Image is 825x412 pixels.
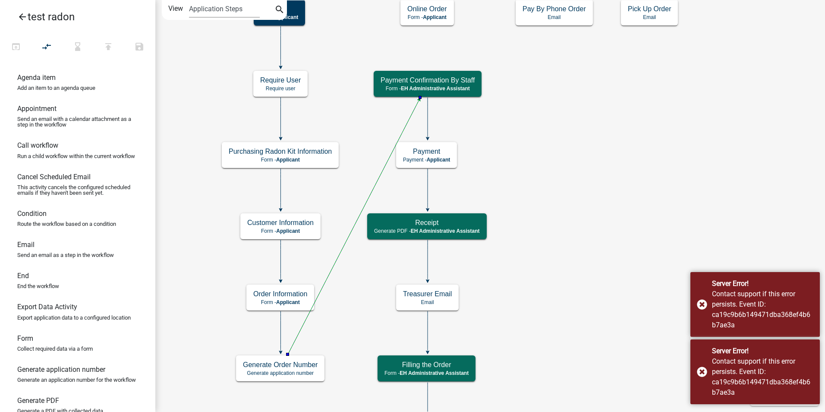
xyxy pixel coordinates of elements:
p: Route the workflow based on a condition [17,221,116,227]
h5: Receipt [374,219,480,227]
h6: Appointment [17,105,57,113]
p: Add an item to an agenda queue [17,85,95,91]
h5: Payment [403,147,450,155]
h5: Filling the Order [384,361,469,369]
div: Workflow actions [0,38,155,59]
span: Applicant [276,157,300,163]
p: Form - [407,14,447,20]
button: Auto Layout [31,38,62,57]
p: Form - [247,228,314,234]
span: EH Administrative Assistant [400,370,469,376]
h6: Export Data Activity [17,303,77,311]
p: This activity cancels the configured scheduled emails if they haven't been sent yet. [17,184,138,196]
h5: Online Order [407,5,447,13]
i: search [274,4,285,16]
h6: Form [17,334,33,342]
i: compare_arrows [42,41,52,54]
span: Applicant [427,157,450,163]
p: Generate PDF - [374,228,480,234]
i: arrow_back [17,12,28,24]
i: publish [103,41,113,54]
p: Generate application number [243,370,318,376]
div: Server Error! [712,346,813,356]
p: Export application data to a configured location [17,315,131,320]
span: Applicant [275,14,299,20]
h6: Generate application number [17,365,105,374]
h5: Pick Up Order [628,5,671,13]
i: save [134,41,145,54]
span: Applicant [276,299,300,305]
h5: Payment Confirmation By Staff [381,76,475,84]
p: Form - [253,299,307,305]
h5: Treasurer Email [403,290,452,298]
p: Email [523,14,586,20]
button: Publish [93,38,124,57]
p: Form - [381,86,475,92]
span: Applicant [276,228,300,234]
h5: Generate Order Number [243,361,318,369]
p: Form - [229,157,332,163]
i: open_in_browser [11,41,21,54]
p: Generate an application number for the workflow [17,377,136,383]
h6: Cancel Scheduled Email [17,173,91,181]
h6: Condition [17,209,47,218]
h5: Require User [260,76,301,84]
button: Test Workflow [0,38,31,57]
h5: Order Information [253,290,307,298]
h6: Generate PDF [17,396,59,405]
h6: End [17,272,29,280]
p: Require user [260,86,301,92]
div: Server Error! [712,279,813,289]
p: Email [628,14,671,20]
h6: Call workflow [17,141,58,149]
button: Validating Workflow [62,38,93,57]
p: Run a child workflow within the current workflow [17,153,135,159]
a: test radon [7,7,142,27]
h5: Customer Information [247,219,314,227]
p: Send an email with a calendar attachment as a step in the workflow [17,116,138,127]
p: End the workflow [17,283,59,289]
span: Applicant [423,14,447,20]
button: Save [124,38,155,57]
h5: Pay By Phone Order [523,5,586,13]
div: Contact support if this error persists. Event ID: ca19c9b6b149471dba368ef4b6b7ae3a [712,289,813,330]
h6: Email [17,241,35,249]
i: hourglass_bottom [72,41,83,54]
p: Send an email as a step in the workflow [17,252,114,258]
span: EH Administrative Assistant [401,86,470,92]
span: EH Administrative Assistant [411,228,480,234]
h6: Agenda item [17,73,56,82]
h5: Purchasing Radon Kit Information [229,147,332,155]
div: Contact support if this error persists. Event ID: ca19c9b6b149471dba368ef4b6b7ae3a [712,356,813,398]
button: search [273,3,287,17]
p: Form - [384,370,469,376]
p: Email [403,299,452,305]
p: Payment - [403,157,450,163]
p: Collect required data via a form [17,346,93,352]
